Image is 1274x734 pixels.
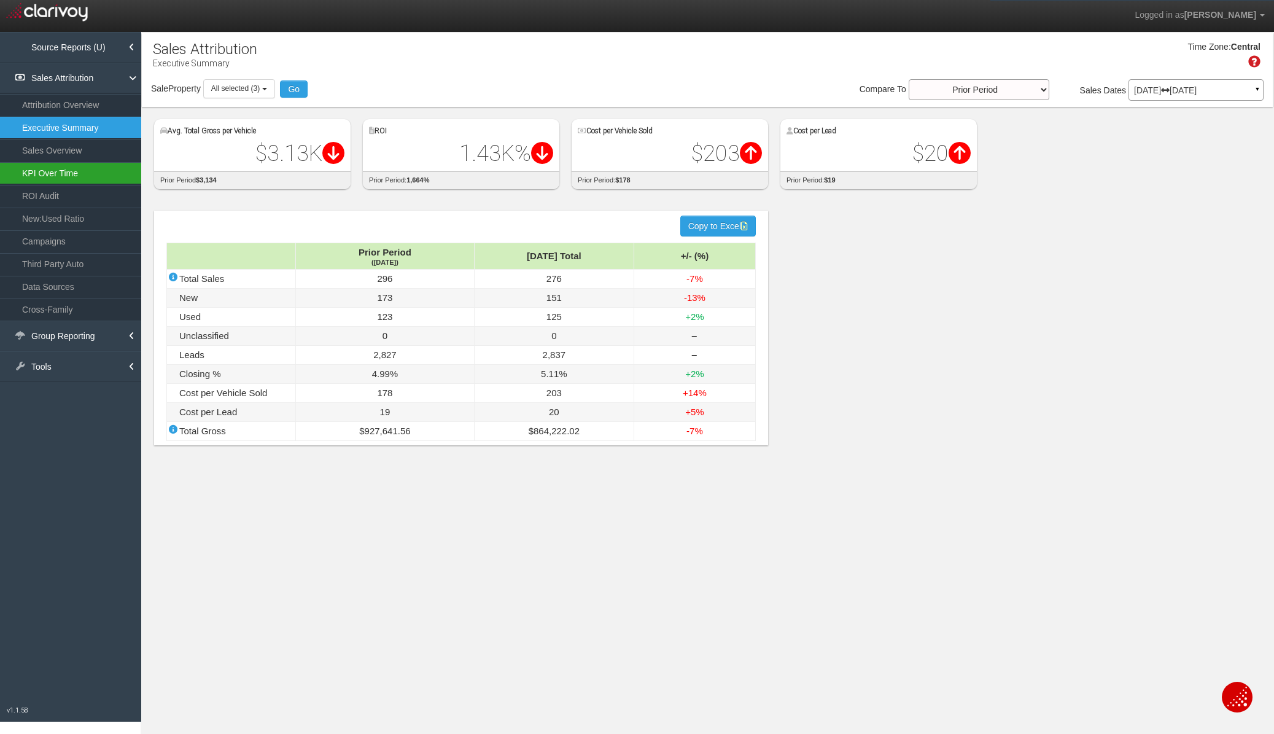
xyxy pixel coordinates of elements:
[578,127,762,135] h5: Cost per Vehicle Sold
[634,422,755,441] td: -7%
[167,365,296,384] td: Closing %
[634,384,755,403] td: +14%
[1183,41,1230,53] div: Time Zone:
[531,142,553,164] i: Difference: $-225.00
[912,141,971,166] span: $20
[296,384,475,403] td: 178
[474,243,634,270] td: [DATE] Total
[296,422,475,441] td: $927,641.56
[167,308,296,327] td: Used
[474,365,634,384] td: 5.11%
[680,216,756,236] button: Copy to Excel
[1080,85,1101,95] span: Sales
[167,327,296,346] td: Unclassified
[474,422,634,441] td: $864,222.02
[179,426,226,436] span: Total Gross
[255,141,344,166] span: $3.13K
[167,289,296,308] td: New
[474,346,634,365] td: 2,837
[1252,82,1263,102] a: ▼
[167,403,296,422] td: Cost per Lead
[280,80,308,98] button: Go
[151,84,168,93] span: Sale
[167,384,296,403] td: Cost per Vehicle Sold
[296,289,475,308] td: 173
[740,142,762,164] i: Difference: $25.00
[296,365,475,384] td: 4.99%
[634,365,755,384] td: +2%
[154,171,351,189] div: prior period
[634,270,755,289] td: -7%
[1184,10,1256,20] span: [PERSON_NAME]
[634,289,755,308] td: -13%
[153,41,257,57] h1: Sales Attribution
[363,171,559,189] div: prior period:
[1125,1,1274,30] a: Logged in as[PERSON_NAME]
[634,327,755,346] td: ‒
[153,53,257,69] p: Executive Summary
[203,79,275,98] button: All selected (3)
[296,346,475,365] td: 2,827
[179,273,224,284] span: Total Sales
[824,176,835,184] strong: $19
[615,176,630,184] strong: $178
[296,327,475,346] td: 0
[634,403,755,422] td: +5%
[322,142,344,164] i: Difference: $-3.00
[1231,41,1260,53] div: Central
[949,142,971,164] i: Difference: $1.00
[406,176,429,184] strong: 1,664%
[369,127,553,135] h5: ROI
[1104,85,1127,95] span: Dates
[211,84,260,93] span: All selected (3)
[1134,86,1258,95] p: [DATE] [DATE]
[196,176,217,184] strong: $3,134
[634,243,755,270] td: +/- (%)
[474,384,634,403] td: 203
[634,346,755,365] td: ‒
[308,259,462,266] div: ([DATE])
[296,308,475,327] td: 123
[474,270,634,289] td: 276
[296,270,475,289] td: 296
[1135,10,1184,20] span: Logged in as
[572,171,768,189] div: prior period:
[296,403,475,422] td: 19
[474,308,634,327] td: 125
[459,141,553,166] span: 1.43K%
[780,171,977,189] div: prior period:
[787,127,971,135] h5: Cost per Lead
[474,403,634,422] td: 20
[296,243,475,270] td: Prior Period
[634,308,755,327] td: +2%
[691,141,762,166] span: $203
[474,289,634,308] td: 151
[160,127,344,135] h5: Avg. Total Gross per Vehicle
[474,327,634,346] td: 0
[167,346,296,365] td: Leads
